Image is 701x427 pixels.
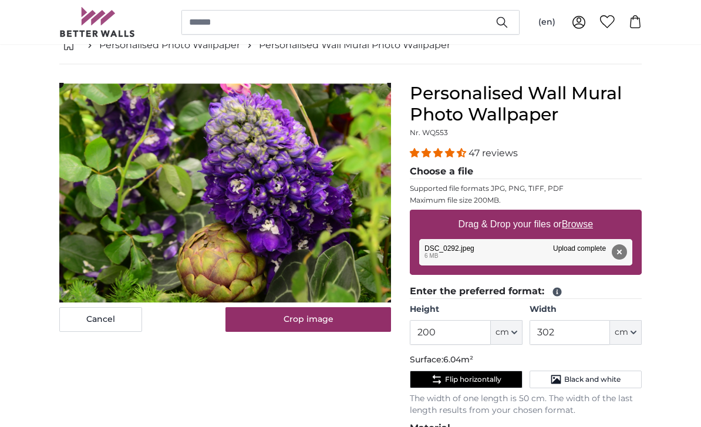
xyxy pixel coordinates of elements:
[530,304,642,316] label: Width
[491,321,523,345] button: cm
[562,220,593,230] u: Browse
[443,355,473,365] span: 6.04m²
[225,308,392,332] button: Crop image
[410,148,469,159] span: 4.38 stars
[410,196,642,206] p: Maximum file size 200MB.
[469,148,518,159] span: 47 reviews
[410,304,522,316] label: Height
[410,285,642,300] legend: Enter the preferred format:
[615,327,628,339] span: cm
[529,12,565,33] button: (en)
[410,394,642,417] p: The width of one length is 50 cm. The width of the last length results from your chosen format.
[259,38,450,52] a: Personalised Wall Mural Photo Wallpaper
[410,83,642,126] h1: Personalised Wall Mural Photo Wallpaper
[610,321,642,345] button: cm
[410,371,522,389] button: Flip horizontally
[59,7,136,37] img: Betterwalls
[454,213,598,237] label: Drag & Drop your files or
[99,38,240,52] a: Personalised Photo Wallpaper
[410,355,642,367] p: Surface:
[59,308,142,332] button: Cancel
[445,375,501,385] span: Flip horizontally
[496,327,509,339] span: cm
[410,129,448,137] span: Nr. WQ553
[410,184,642,194] p: Supported file formats JPG, PNG, TIFF, PDF
[410,165,642,180] legend: Choose a file
[530,371,642,389] button: Black and white
[59,26,642,65] nav: breadcrumbs
[564,375,621,385] span: Black and white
